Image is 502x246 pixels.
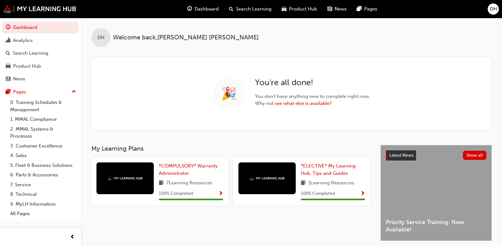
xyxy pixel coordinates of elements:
[72,88,76,96] span: up-icon
[389,153,414,158] span: Latest News
[218,190,223,198] button: Show Progress
[221,90,237,97] span: 🎉
[255,78,370,88] h2: You're all done!
[360,191,365,197] span: Show Progress
[3,35,79,46] a: Analytics
[13,75,25,83] div: News
[8,170,79,180] a: 6. Parts & Accessories
[386,219,486,233] span: Priority Service Training: Now Available!
[488,3,499,15] button: DH
[380,145,492,241] a: Latest NewsShow allPriority Service Training: Now Available!
[13,63,41,70] div: Product Hub
[301,190,335,197] span: 100 % Completed
[113,34,259,41] span: Welcome back , [PERSON_NAME] [PERSON_NAME]
[275,100,332,106] a: see what else is available?
[289,5,317,13] span: Product Hub
[6,64,11,69] span: car-icon
[6,25,11,31] span: guage-icon
[250,176,285,181] img: mmal
[159,179,164,187] span: book-icon
[352,3,382,16] a: pages-iconPages
[8,151,79,161] a: 4. Sales
[166,179,212,187] span: 7 Learning Resources
[182,3,224,16] a: guage-iconDashboard
[386,150,486,161] a: Latest NewsShow all
[6,89,11,95] span: pages-icon
[8,189,79,199] a: 8. Technical
[236,5,272,13] span: Search Learning
[327,5,332,13] span: news-icon
[282,5,286,13] span: car-icon
[13,50,48,57] div: Search Learning
[70,233,75,241] span: prev-icon
[3,86,79,98] button: Pages
[301,163,356,176] span: *ELECTIVE* My Learning Hub: Tips and Guides
[277,3,322,16] a: car-iconProduct Hub
[8,209,79,219] a: All Pages
[322,3,352,16] a: news-iconNews
[8,114,79,124] a: 1. MMAL Compliance
[8,199,79,209] a: 9. MyLH Information
[13,88,26,96] div: Pages
[8,161,79,170] a: 5. Fleet & Business Solutions
[194,5,219,13] span: Dashboard
[360,190,365,198] button: Show Progress
[13,37,33,44] div: Analytics
[3,22,79,33] a: Dashboard
[3,20,79,86] button: DashboardAnalyticsSearch LearningProduct HubNews
[335,5,347,13] span: News
[224,3,277,16] a: search-iconSearch Learning
[159,190,193,197] span: 100 % Completed
[3,47,79,59] a: Search Learning
[3,5,76,13] img: mmal
[91,145,370,152] h3: My Learning Plans
[463,151,487,160] button: Show all
[364,5,377,13] span: Pages
[6,51,10,56] span: search-icon
[3,60,79,72] a: Product Hub
[108,176,143,181] img: mmal
[187,5,192,13] span: guage-icon
[159,162,223,177] a: *COMPULSORY* Warranty Administrator
[8,141,79,151] a: 3. Customer Excellence
[3,73,79,85] a: News
[229,5,233,13] span: search-icon
[6,76,11,82] span: news-icon
[301,179,306,187] span: book-icon
[159,163,218,176] span: *COMPULSORY* Warranty Administrator
[308,179,354,187] span: 1 Learning Resources
[255,100,370,107] span: Why not
[357,5,362,13] span: pages-icon
[8,98,79,114] a: 0. Training Schedules & Management
[8,124,79,141] a: 2. MMAL Systems & Processes
[6,38,11,44] span: chart-icon
[490,5,497,13] span: DH
[218,191,223,197] span: Show Progress
[255,93,370,100] span: You don't have anything new to complete right now.
[8,180,79,190] a: 7. Service
[97,34,104,41] span: DH
[301,162,365,177] a: *ELECTIVE* My Learning Hub: Tips and Guides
